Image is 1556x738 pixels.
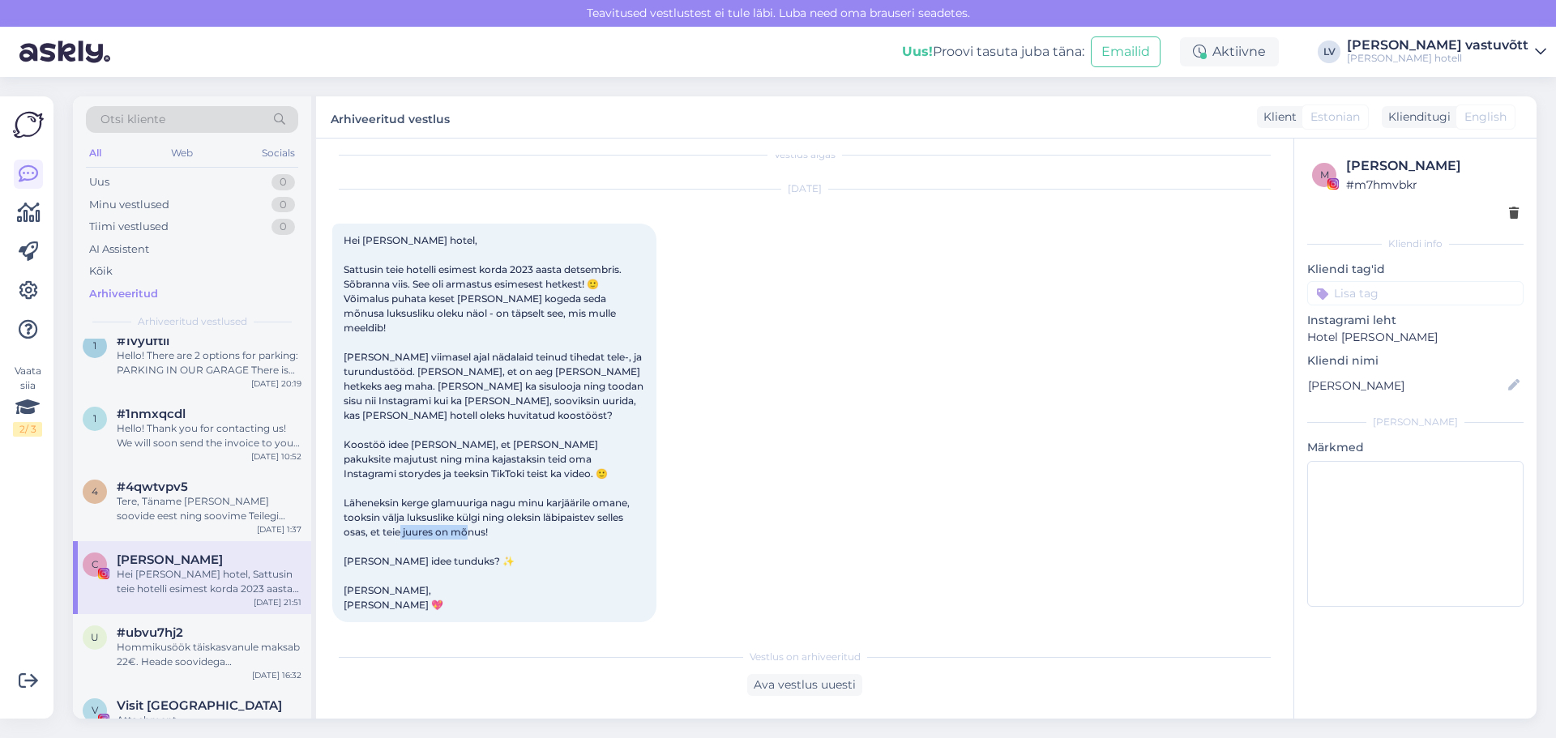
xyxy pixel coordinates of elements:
div: Kliendi info [1307,237,1524,251]
span: Arhiveeritud vestlused [138,314,247,329]
div: All [86,143,105,164]
div: [DATE] 10:52 [251,450,301,463]
p: Kliendi nimi [1307,352,1524,369]
div: Klienditugi [1382,109,1451,126]
span: C [92,558,99,570]
div: Tere, Täname [PERSON_NAME] soovide eest ning soovime Teilegi ilusat õhtu jätku - loodame Teid maj... [117,494,301,523]
div: [DATE] [332,181,1277,196]
button: Emailid [1091,36,1161,67]
div: [DATE] 1:37 [257,523,301,535]
input: Lisa nimi [1308,377,1505,395]
div: Vestlus algas [332,147,1277,162]
span: #1nmxqcdl [117,407,186,421]
div: Vaata siia [13,364,42,437]
input: Lisa tag [1307,281,1524,305]
div: Hello! There are 2 options for parking: PARKING IN OUR GARAGE There is an enclosed car park for 1... [117,348,301,378]
div: 0 [271,219,295,235]
span: Visit Tartu [117,698,282,713]
div: Hommikusöök täiskasvanule maksab 22€. Heade soovidega [PERSON_NAME] Hotell [PERSON_NAME] vastuvõtt [117,640,301,669]
div: AI Assistent [89,241,149,258]
label: Arhiveeritud vestlus [331,106,450,128]
div: 0 [271,174,295,190]
span: 4 [92,485,98,497]
div: Kõik [89,263,113,279]
span: m [1320,169,1329,181]
div: [DATE] 16:32 [252,669,301,681]
span: Vestlus on arhiveeritud [750,650,861,664]
div: Web [168,143,196,164]
div: Socials [259,143,298,164]
span: Hei [PERSON_NAME] hotel, Sattusin teie hotelli esimest korda 2023 aasta detsembris. Sõbranna viis... [344,234,646,611]
span: Otsi kliente [100,111,165,128]
span: u [91,631,99,643]
div: [PERSON_NAME] [1346,156,1519,176]
div: Arhiveeritud [89,286,158,302]
span: Carol Leiste [117,552,223,567]
img: Askly Logo [13,109,44,140]
div: Tiimi vestlused [89,219,169,235]
span: #4qwtvpv5 [117,480,188,494]
div: Aktiivne [1180,37,1279,66]
div: Uus [89,174,109,190]
div: Ava vestlus uuesti [747,674,862,696]
div: 2 / 3 [13,422,42,437]
span: English [1464,109,1507,126]
div: Attachment [117,713,301,727]
div: [DATE] 20:19 [251,378,301,390]
div: Klient [1257,109,1297,126]
div: [PERSON_NAME] vastuvõtt [1347,39,1528,52]
div: LV [1318,41,1340,63]
div: [PERSON_NAME] [1307,415,1524,429]
p: Instagrami leht [1307,312,1524,329]
div: Proovi tasuta juba täna: [902,42,1084,62]
span: #1vyuftii [117,334,169,348]
div: [PERSON_NAME] hotell [1347,52,1528,65]
div: [DATE] 21:51 [254,596,301,608]
span: V [92,704,98,716]
div: Minu vestlused [89,197,169,213]
a: [PERSON_NAME] vastuvõtt[PERSON_NAME] hotell [1347,39,1546,65]
p: Kliendi tag'id [1307,261,1524,278]
div: Hello! Thank you for contacting us! We will soon send the invoice to you email: [EMAIL_ADDRESS][D... [117,421,301,450]
span: 1 [93,412,96,424]
div: Hei [PERSON_NAME] hotel, Sattusin teie hotelli esimest korda 2023 aasta detsembris. Sõbranna viis... [117,567,301,596]
span: 1 [93,339,96,352]
p: Märkmed [1307,439,1524,456]
div: 0 [271,197,295,213]
b: Uus! [902,44,933,59]
span: 21:51 [337,623,398,635]
p: Hotel [PERSON_NAME] [1307,329,1524,346]
span: #ubvu7hj2 [117,625,183,640]
div: # m7hmvbkr [1346,176,1519,194]
span: Estonian [1310,109,1360,126]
